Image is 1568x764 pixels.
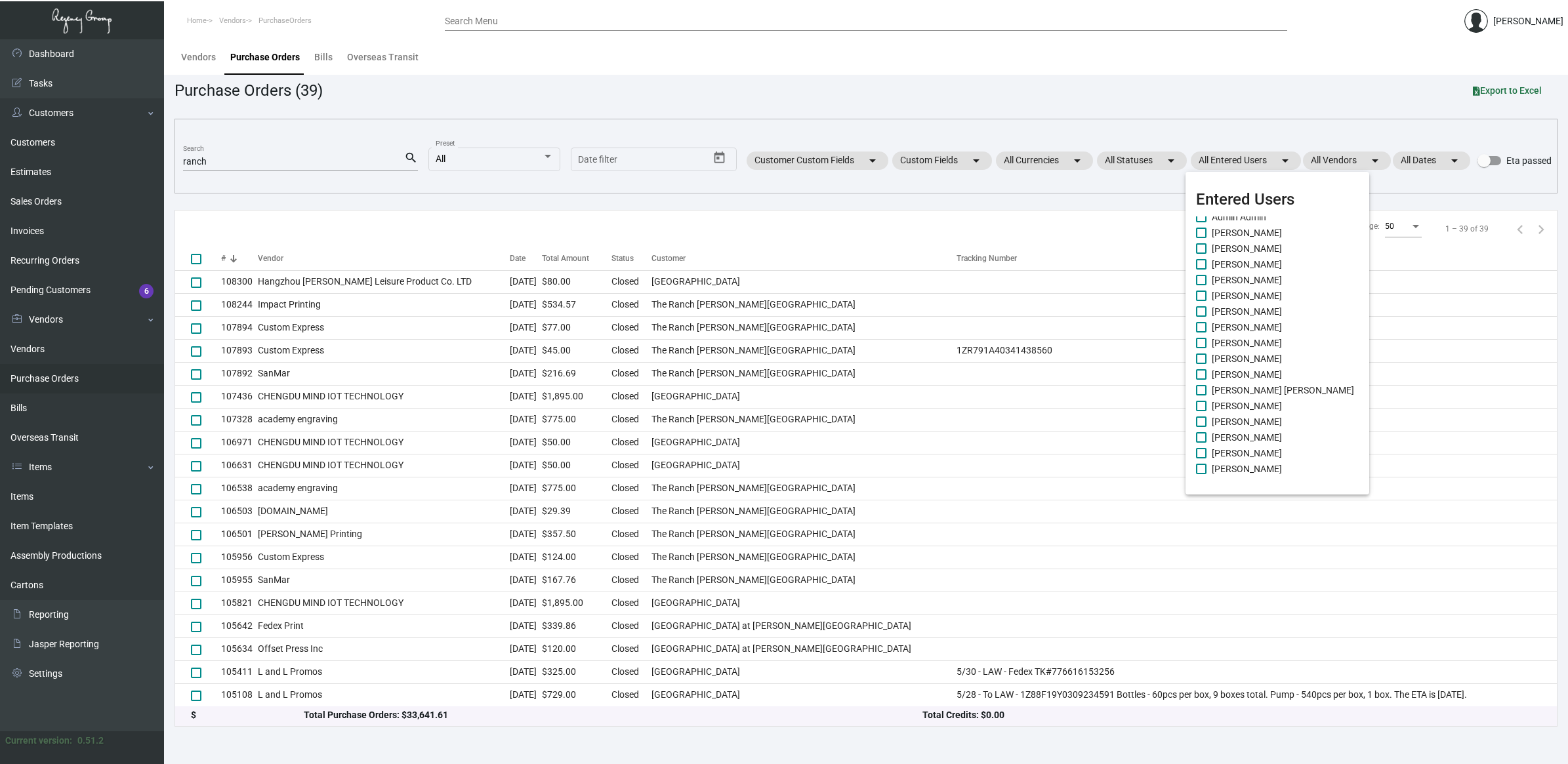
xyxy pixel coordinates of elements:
span: Admin Admin [1212,209,1266,225]
span: [PERSON_NAME] [1212,477,1282,493]
span: [PERSON_NAME] [1212,288,1282,304]
span: [PERSON_NAME] [PERSON_NAME] [1212,382,1354,398]
span: [PERSON_NAME] [1212,225,1282,241]
div: 0.51.2 [77,734,104,748]
span: [PERSON_NAME] [1212,272,1282,288]
span: [PERSON_NAME] [1212,461,1282,477]
span: [PERSON_NAME] [1212,335,1282,351]
mat-card-title: Entered Users [1196,188,1359,211]
span: [PERSON_NAME] [1212,430,1282,445]
span: [PERSON_NAME] [1212,304,1282,319]
span: [PERSON_NAME] [1212,351,1282,367]
span: [PERSON_NAME] [1212,367,1282,382]
span: [PERSON_NAME] [1212,319,1282,335]
div: Current version: [5,734,72,748]
span: [PERSON_NAME] [1212,398,1282,414]
span: [PERSON_NAME] [1212,414,1282,430]
span: [PERSON_NAME] [1212,256,1282,272]
span: [PERSON_NAME] [1212,241,1282,256]
span: [PERSON_NAME] [1212,445,1282,461]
